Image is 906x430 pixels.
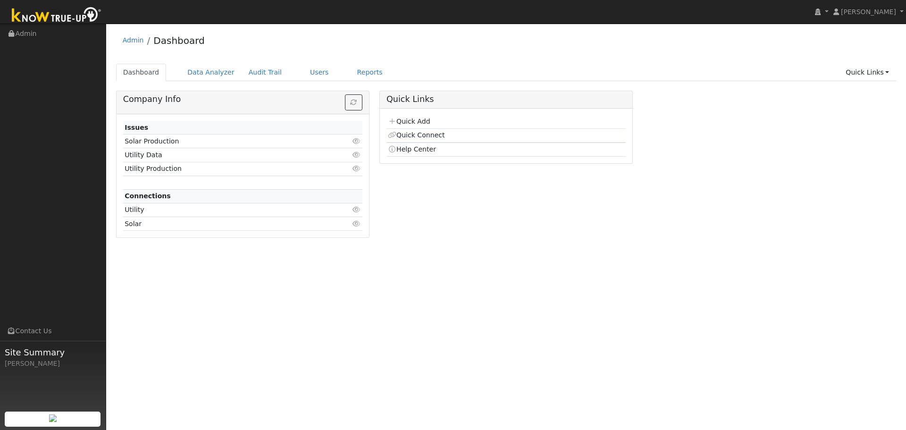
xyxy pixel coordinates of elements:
a: Reports [350,64,390,81]
a: Dashboard [116,64,167,81]
h5: Quick Links [386,94,626,104]
a: Data Analyzer [180,64,242,81]
a: Audit Trail [242,64,289,81]
div: [PERSON_NAME] [5,359,101,369]
td: Utility [123,203,324,217]
i: Click to view [352,206,361,213]
a: Dashboard [153,35,205,46]
a: Quick Add [388,118,430,125]
img: Know True-Up [7,5,106,26]
strong: Issues [125,124,148,131]
a: Quick Connect [388,131,445,139]
a: Admin [123,36,144,44]
img: retrieve [49,414,57,422]
td: Utility Production [123,162,324,176]
td: Utility Data [123,148,324,162]
i: Click to view [352,165,361,172]
i: Click to view [352,152,361,158]
h5: Company Info [123,94,362,104]
span: Site Summary [5,346,101,359]
a: Help Center [388,145,436,153]
td: Solar [123,217,324,231]
td: Solar Production [123,135,324,148]
a: Quick Links [839,64,896,81]
strong: Connections [125,192,171,200]
i: Click to view [352,138,361,144]
a: Users [303,64,336,81]
i: Click to view [352,220,361,227]
span: [PERSON_NAME] [841,8,896,16]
